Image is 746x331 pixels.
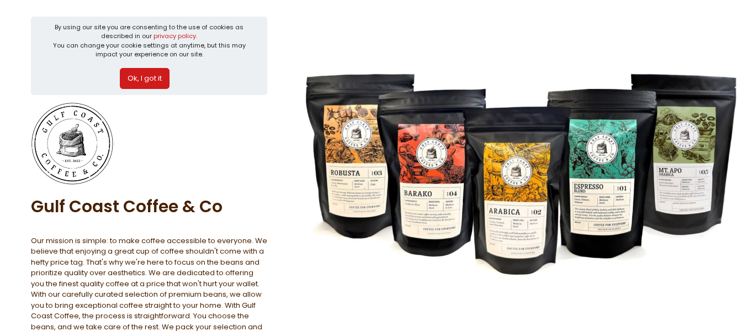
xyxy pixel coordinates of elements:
[154,31,197,40] a: privacy policy.
[120,68,170,89] button: Ok, I got it
[31,102,114,185] img: Gulf Coast Coffee & Co
[50,23,249,59] div: By using our site you are consenting to the use of cookies as described in our You can change you...
[31,185,267,228] div: Gulf Coast Coffee & Co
